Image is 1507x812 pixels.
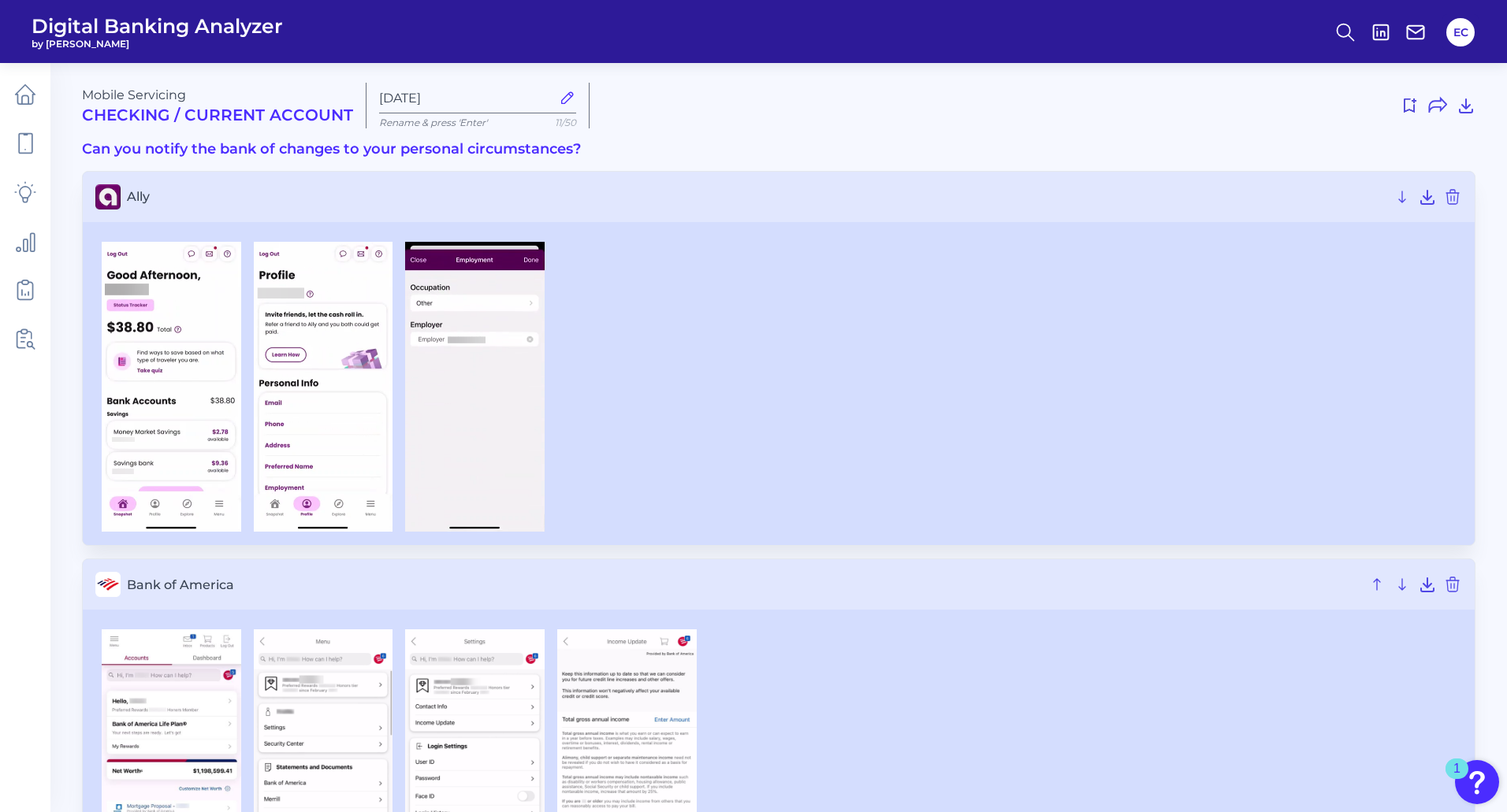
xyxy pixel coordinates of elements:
[1453,769,1460,789] div: 1
[82,87,353,124] div: Mobile Servicing
[1455,760,1499,804] button: Open Resource Center, 1 new notification
[32,38,283,50] span: by [PERSON_NAME]
[254,242,393,532] img: Ally
[555,117,576,128] span: 11/50
[102,242,241,532] img: Ally
[405,242,545,532] img: Ally
[127,577,1361,592] span: Bank of America
[127,189,1386,204] span: Ally
[1446,18,1475,46] button: EC
[32,14,283,38] span: Digital Banking Analyzer
[379,117,576,128] p: Rename & press 'Enter'
[82,141,1475,158] h3: Can you notify the bank of changes to your personal circumstances?
[82,106,353,124] h2: Checking / Current Account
